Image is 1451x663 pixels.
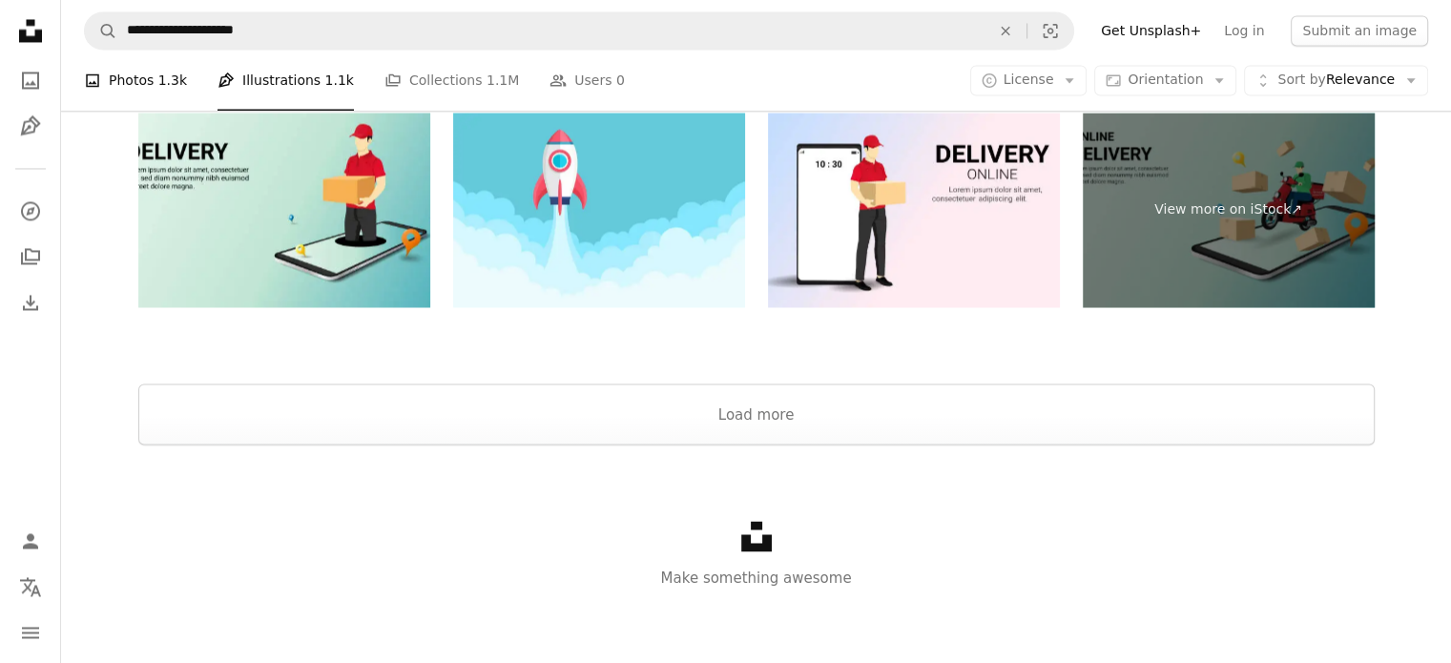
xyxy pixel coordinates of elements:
[1291,15,1428,46] button: Submit an image
[1027,12,1073,49] button: Visual search
[1277,71,1395,90] span: Relevance
[1094,65,1236,95] button: Orientation
[11,568,50,606] button: Language
[138,383,1375,445] button: Load more
[84,50,187,111] a: Photos 1.3k
[549,50,625,111] a: Users 0
[158,70,187,91] span: 1.3k
[1244,65,1428,95] button: Sort byRelevance
[768,113,1060,307] img: online Delivery 104 man box
[11,192,50,230] a: Explore
[1277,72,1325,87] span: Sort by
[985,12,1026,49] button: Clear
[487,70,519,91] span: 1.1M
[616,70,625,91] span: 0
[11,11,50,53] a: Home — Unsplash
[453,113,745,307] img: Rocket launched Business startup concept
[970,65,1088,95] button: License
[11,107,50,145] a: Illustrations
[61,566,1451,589] p: Make something awesome
[11,238,50,276] a: Collections
[85,12,117,49] button: Search Unsplash
[1213,15,1275,46] a: Log in
[1089,15,1213,46] a: Get Unsplash+
[11,61,50,99] a: Photos
[84,11,1074,50] form: Find visuals sitewide
[11,522,50,560] a: Log in / Sign up
[1083,113,1375,307] a: View more on iStock↗
[138,113,430,307] img: 3d Vector illustration. Delivery courier man holding Parcel Box coming out of the mobile screen. ...
[1004,72,1054,87] span: License
[384,50,519,111] a: Collections 1.1M
[1128,72,1203,87] span: Orientation
[11,283,50,321] a: Download History
[11,613,50,652] button: Menu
